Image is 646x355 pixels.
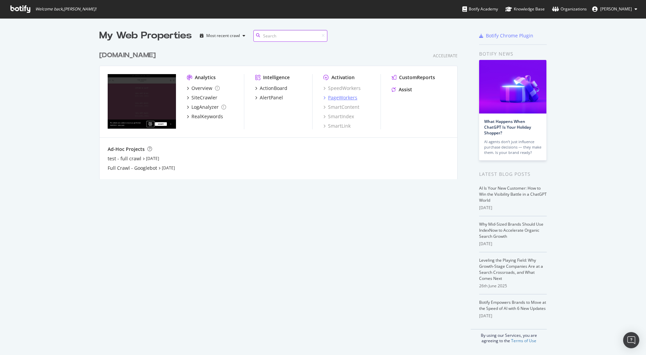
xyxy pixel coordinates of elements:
div: My Web Properties [99,29,192,42]
a: ActionBoard [255,85,287,92]
div: Organizations [552,6,587,12]
div: Most recent crawl [206,34,240,38]
a: Botify Chrome Plugin [479,32,533,39]
div: By using our Services, you are agreeing to the [471,329,547,344]
a: Botify Empowers Brands to Move at the Speed of AI with 6 New Updates [479,299,546,311]
div: AlertPanel [260,94,283,101]
a: AI Is Your New Customer: How to Win the Visibility Battle in a ChatGPT World [479,185,547,203]
a: Overview [187,85,220,92]
div: Overview [191,85,212,92]
div: Activation [331,74,355,81]
a: test - full crawl [108,155,141,162]
span: Welcome back, [PERSON_NAME] ! [35,6,96,12]
div: CustomReports [399,74,435,81]
div: Knowledge Base [505,6,545,12]
div: Botify Chrome Plugin [486,32,533,39]
a: What Happens When ChatGPT Is Your Holiday Shopper? [484,119,531,136]
button: [PERSON_NAME] [587,4,643,14]
div: 26th June 2025 [479,283,547,289]
div: [DATE] [479,205,547,211]
div: PageWorkers [328,94,357,101]
div: Latest Blog Posts [479,170,547,178]
div: [DATE] [479,313,547,319]
div: Ad-Hoc Projects [108,146,145,153]
div: LogAnalyzer [191,104,219,110]
a: [DATE] [162,165,175,171]
a: PageWorkers [323,94,357,101]
a: Why Mid-Sized Brands Should Use IndexNow to Accelerate Organic Search Growth [479,221,543,239]
img: What Happens When ChatGPT Is Your Holiday Shopper? [479,60,546,114]
div: Analytics [195,74,216,81]
div: Botify Academy [462,6,498,12]
a: RealKeywords [187,113,223,120]
span: neal fairfield [600,6,632,12]
a: SmartLink [323,123,351,129]
div: [DATE] [479,241,547,247]
a: Terms of Use [511,338,536,344]
button: Most recent crawl [197,30,248,41]
div: Open Intercom Messenger [623,332,639,348]
a: Assist [392,86,412,93]
a: SmartIndex [323,113,354,120]
div: SiteCrawler [191,94,217,101]
div: grid [99,42,463,179]
div: Intelligence [263,74,290,81]
input: Search [253,30,327,42]
a: SmartContent [323,104,359,110]
a: AlertPanel [255,94,283,101]
div: AI agents don’t just influence purchase decisions — they make them. Is your brand ready? [484,139,541,155]
div: Accelerate [433,53,458,59]
div: ActionBoard [260,85,287,92]
a: [DOMAIN_NAME] [99,51,158,60]
a: LogAnalyzer [187,104,226,110]
a: SpeedWorkers [323,85,361,92]
div: RealKeywords [191,113,223,120]
a: CustomReports [392,74,435,81]
div: Assist [399,86,412,93]
a: [DATE] [146,156,159,161]
a: Full Crawl - Googlebot [108,165,157,171]
a: Leveling the Playing Field: Why Growth-Stage Companies Are at a Search Crossroads, and What Comes... [479,257,543,281]
div: Botify news [479,50,547,58]
img: tedbaker.com [108,74,176,129]
a: SiteCrawler [187,94,217,101]
div: [DOMAIN_NAME] [99,51,156,60]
